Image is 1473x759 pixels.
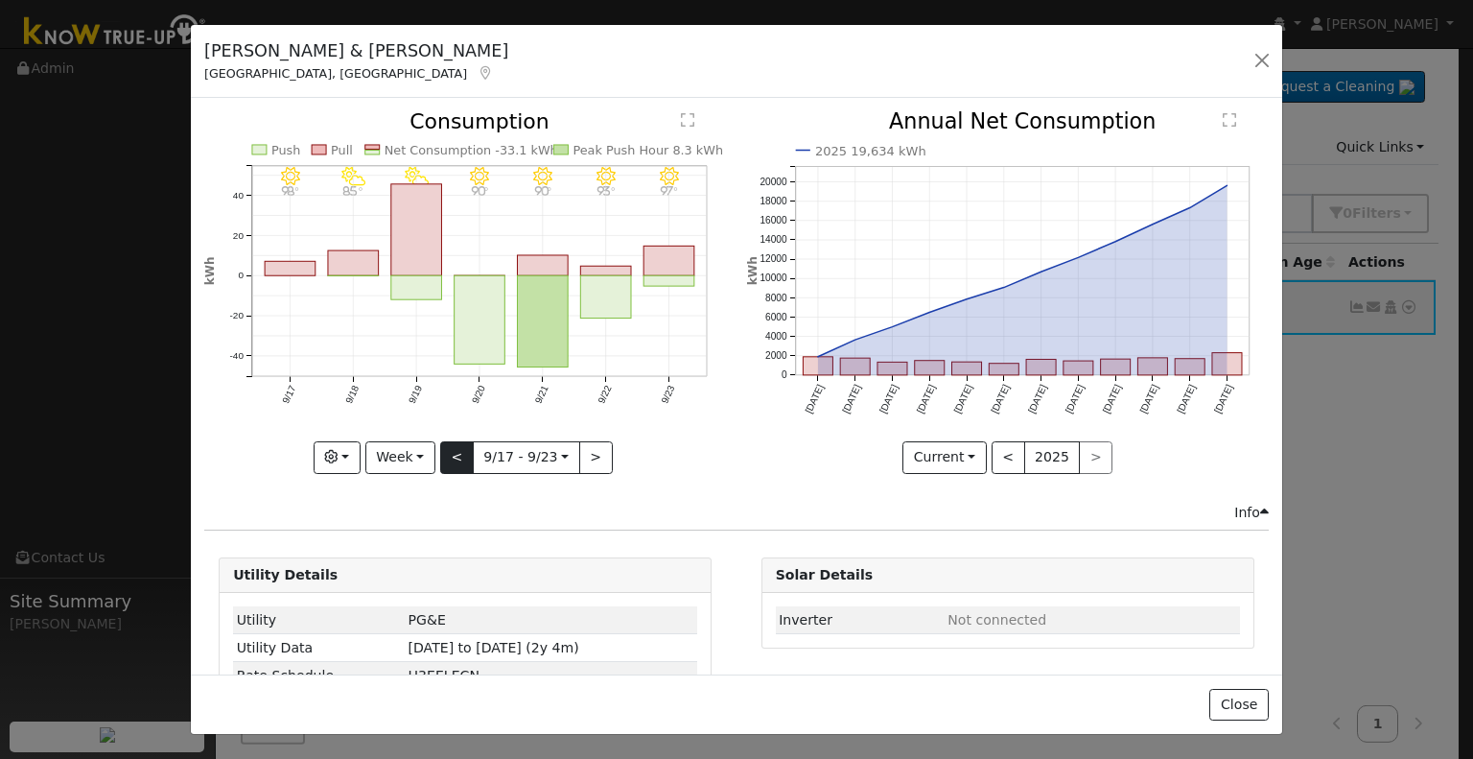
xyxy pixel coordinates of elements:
[1209,689,1268,722] button: Close
[203,257,217,286] text: kWh
[405,167,429,186] i: 9/19 - PartlyCloudy
[233,230,245,241] text: 20
[989,364,1018,375] rect: onclick=""
[409,612,446,628] span: ID: 16988695, authorized: 06/17/25
[337,186,370,197] p: 85°
[463,186,497,197] p: 90°
[470,167,489,186] i: 9/20 - Clear
[590,186,623,197] p: 93°
[888,323,896,331] circle: onclick=""
[238,271,244,281] text: 0
[596,167,616,186] i: 9/22 - Clear
[409,668,479,683] span: W
[951,383,974,415] text: [DATE]
[1064,362,1093,376] rect: onclick=""
[204,66,467,81] span: [GEOGRAPHIC_DATA], [GEOGRAPHIC_DATA]
[596,384,614,406] text: 9/22
[233,662,405,690] td: Rate Schedule
[781,370,786,381] text: 0
[1101,383,1124,415] text: [DATE]
[963,296,970,303] circle: onclick=""
[803,383,826,415] text: [DATE]
[889,109,1157,134] text: Annual Net Consumption
[273,186,307,197] p: 98°
[681,112,694,128] text: 
[1212,353,1242,375] rect: onclick=""
[947,612,1046,628] span: ID: null, authorized: None
[473,441,580,474] button: 9/17 - 9/23
[644,247,695,276] rect: onclick=""
[776,567,873,582] strong: Solar Details
[581,276,632,319] rect: onclick=""
[1111,238,1119,246] circle: onclick=""
[233,634,405,662] td: Utility Data
[760,216,787,226] text: 16000
[660,384,677,406] text: 9/23
[343,384,361,406] text: 9/18
[440,441,474,474] button: <
[877,363,907,376] rect: onclick=""
[518,276,569,368] rect: onclick=""
[265,262,316,276] rect: onclick=""
[746,257,760,286] text: kWh
[365,441,435,474] button: Week
[803,357,832,375] rect: onclick=""
[1137,383,1160,415] text: [DATE]
[992,441,1025,474] button: <
[765,312,787,322] text: 6000
[518,255,569,275] rect: onclick=""
[204,38,508,63] h5: [PERSON_NAME] & [PERSON_NAME]
[776,606,945,634] td: Inverter
[1026,383,1049,415] text: [DATE]
[470,384,487,406] text: 9/20
[760,235,787,246] text: 14000
[760,273,787,284] text: 10000
[914,361,944,375] rect: onclick=""
[1234,503,1269,523] div: Info
[1212,383,1235,415] text: [DATE]
[1186,204,1194,212] circle: onclick=""
[644,276,695,287] rect: onclick=""
[230,351,245,362] text: -40
[526,186,560,197] p: 90°
[391,276,442,300] rect: onclick=""
[915,383,938,415] text: [DATE]
[455,276,505,365] rect: onclick=""
[951,363,981,376] rect: onclick=""
[902,441,987,474] button: Current
[391,184,442,275] rect: onclick=""
[233,567,338,582] strong: Utility Details
[760,196,787,206] text: 18000
[409,640,579,655] span: [DATE] to [DATE] (2y 4m)
[1149,221,1157,228] circle: onclick=""
[1037,269,1044,276] circle: onclick=""
[760,177,787,187] text: 20000
[1100,360,1130,376] rect: onclick=""
[765,293,787,303] text: 8000
[573,143,724,157] text: Peak Push Hour 8.3 kWh
[1137,358,1167,375] rect: onclick=""
[925,309,933,317] circle: onclick=""
[1064,383,1087,415] text: [DATE]
[1024,441,1081,474] button: 2025
[533,384,550,406] text: 9/21
[660,167,679,186] i: 9/23 - Clear
[407,384,424,406] text: 9/19
[385,143,558,157] text: Net Consumption -33.1 kWh
[579,441,613,474] button: >
[1223,182,1230,190] circle: onclick=""
[765,331,787,342] text: 4000
[341,167,365,186] i: 9/18 - PartlyCloudy
[233,190,245,201] text: 40
[533,167,552,186] i: 9/21 - Clear
[1175,383,1198,415] text: [DATE]
[652,186,686,197] p: 97°
[477,65,494,81] a: Map
[409,109,549,133] text: Consumption
[328,251,379,276] rect: onclick=""
[1026,360,1056,375] rect: onclick=""
[999,284,1007,292] circle: onclick=""
[281,167,300,186] i: 9/17 - Clear
[840,359,870,376] rect: onclick=""
[280,384,297,406] text: 9/17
